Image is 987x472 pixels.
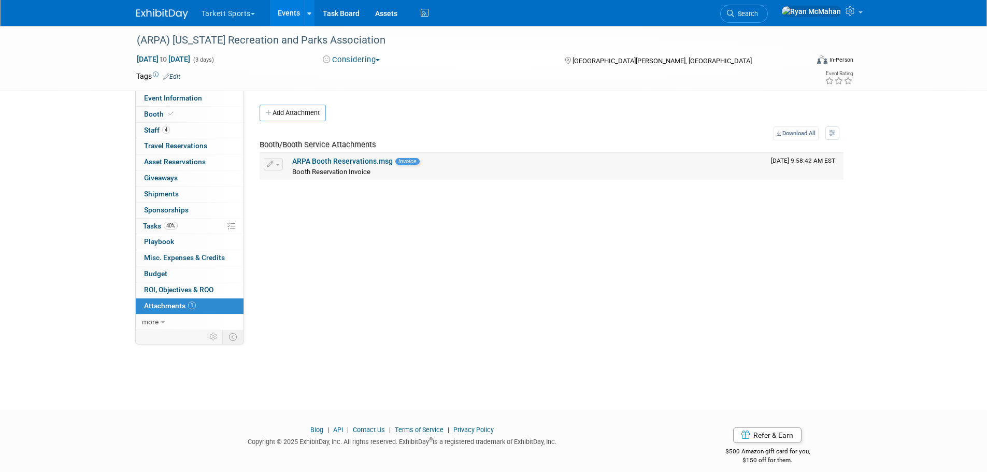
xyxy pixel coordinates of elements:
[260,105,326,121] button: Add Attachment
[162,126,170,134] span: 4
[133,31,793,50] div: (ARPA) [US_STATE] Recreation and Parks Association
[573,57,752,65] span: [GEOGRAPHIC_DATA][PERSON_NAME], [GEOGRAPHIC_DATA]
[429,437,433,442] sup: ®
[319,54,384,65] button: Considering
[395,158,420,165] span: Invoice
[395,426,444,434] a: Terms of Service
[781,6,841,17] img: Ryan McMahan
[136,435,669,447] div: Copyright © 2025 ExhibitDay, Inc. All rights reserved. ExhibitDay is a registered trademark of Ex...
[144,110,176,118] span: Booth
[144,126,170,134] span: Staff
[144,237,174,246] span: Playbook
[136,170,244,186] a: Giveaways
[192,56,214,63] span: (3 days)
[136,138,244,154] a: Travel Reservations
[144,269,167,278] span: Budget
[144,302,196,310] span: Attachments
[136,107,244,122] a: Booth
[136,91,244,106] a: Event Information
[387,426,393,434] span: |
[767,153,843,179] td: Upload Timestamp
[445,426,452,434] span: |
[144,206,189,214] span: Sponsorships
[144,253,225,262] span: Misc. Expenses & Credits
[333,426,343,434] a: API
[345,426,351,434] span: |
[144,174,178,182] span: Giveaways
[136,187,244,202] a: Shipments
[817,55,827,64] img: Format-Inperson.png
[453,426,494,434] a: Privacy Policy
[136,266,244,282] a: Budget
[164,222,178,230] span: 40%
[136,203,244,218] a: Sponsorships
[144,158,206,166] span: Asset Reservations
[136,298,244,314] a: Attachments1
[144,190,179,198] span: Shipments
[684,456,851,465] div: $150 off for them.
[136,219,244,234] a: Tasks40%
[205,330,223,344] td: Personalize Event Tab Strip
[136,71,180,81] td: Tags
[144,94,202,102] span: Event Information
[136,314,244,330] a: more
[142,318,159,326] span: more
[136,154,244,170] a: Asset Reservations
[163,73,180,80] a: Edit
[188,302,196,309] span: 1
[136,282,244,298] a: ROI, Objectives & ROO
[136,9,188,19] img: ExhibitDay
[720,5,768,23] a: Search
[829,56,853,64] div: In-Person
[747,54,854,69] div: Event Format
[144,141,207,150] span: Travel Reservations
[774,126,819,140] a: Download All
[684,440,851,464] div: $500 Amazon gift card for you,
[292,168,370,176] span: Booth Reservation Invoice
[734,10,758,18] span: Search
[144,285,213,294] span: ROI, Objectives & ROO
[825,71,853,76] div: Event Rating
[136,234,244,250] a: Playbook
[733,427,802,443] a: Refer & Earn
[168,111,174,117] i: Booth reservation complete
[325,426,332,434] span: |
[260,140,376,149] span: Booth/Booth Service Attachments
[136,54,191,64] span: [DATE] [DATE]
[771,157,835,164] span: Upload Timestamp
[143,222,178,230] span: Tasks
[136,250,244,266] a: Misc. Expenses & Credits
[353,426,385,434] a: Contact Us
[310,426,323,434] a: Blog
[222,330,244,344] td: Toggle Event Tabs
[136,123,244,138] a: Staff4
[159,55,168,63] span: to
[292,157,393,165] a: ARPA Booth Reservations.msg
